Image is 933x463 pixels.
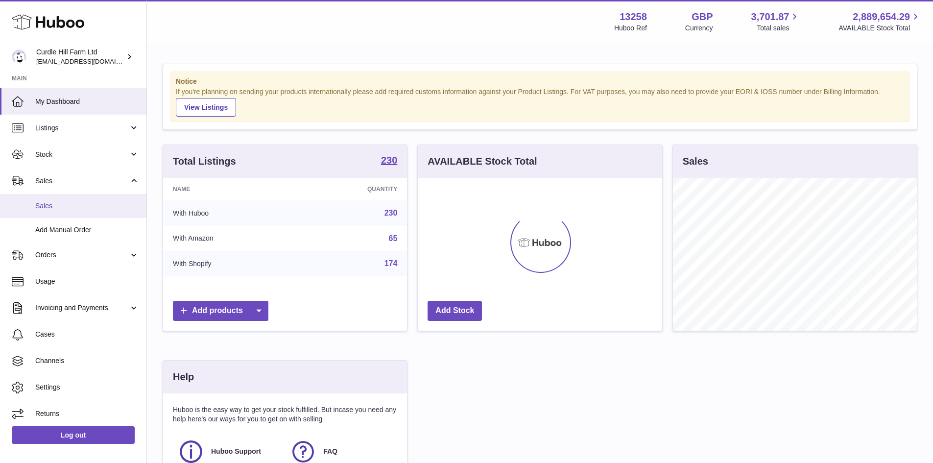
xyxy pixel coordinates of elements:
a: Add products [173,301,268,321]
h3: AVAILABLE Stock Total [428,155,537,168]
span: Channels [35,356,139,366]
span: [EMAIL_ADDRESS][DOMAIN_NAME] [36,57,144,65]
a: 230 [381,155,397,167]
td: With Amazon [163,226,297,251]
p: Huboo is the easy way to get your stock fulfilled. But incase you need any help here's our ways f... [173,405,397,424]
a: 174 [384,259,398,268]
strong: GBP [692,10,713,24]
span: Sales [35,201,139,211]
h3: Total Listings [173,155,236,168]
a: View Listings [176,98,236,117]
span: Huboo Support [211,447,261,456]
span: Settings [35,383,139,392]
span: Returns [35,409,139,418]
a: 230 [384,209,398,217]
span: Sales [35,176,129,186]
span: 3,701.87 [751,10,789,24]
span: Total sales [757,24,800,33]
th: Name [163,178,297,200]
span: AVAILABLE Stock Total [838,24,921,33]
div: Huboo Ref [614,24,647,33]
span: Cases [35,330,139,339]
a: 65 [389,234,398,243]
strong: 13258 [620,10,647,24]
strong: Notice [176,77,904,86]
span: Usage [35,277,139,286]
span: Stock [35,150,129,159]
span: Listings [35,123,129,133]
a: 2,889,654.29 AVAILABLE Stock Total [838,10,921,33]
td: With Huboo [163,200,297,226]
a: 3,701.87 Total sales [751,10,801,33]
th: Quantity [297,178,407,200]
span: Orders [35,250,129,260]
span: FAQ [323,447,337,456]
span: Add Manual Order [35,225,139,235]
strong: 230 [381,155,397,165]
span: Invoicing and Payments [35,303,129,313]
td: With Shopify [163,251,297,276]
span: 2,889,654.29 [853,10,910,24]
div: Currency [685,24,713,33]
div: Curdle Hill Farm Ltd [36,48,124,66]
h3: Help [173,370,194,384]
a: Log out [12,426,135,444]
h3: Sales [683,155,708,168]
a: Add Stock [428,301,482,321]
img: internalAdmin-13258@internal.huboo.com [12,49,26,64]
span: My Dashboard [35,97,139,106]
div: If you're planning on sending your products internationally please add required customs informati... [176,87,904,117]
